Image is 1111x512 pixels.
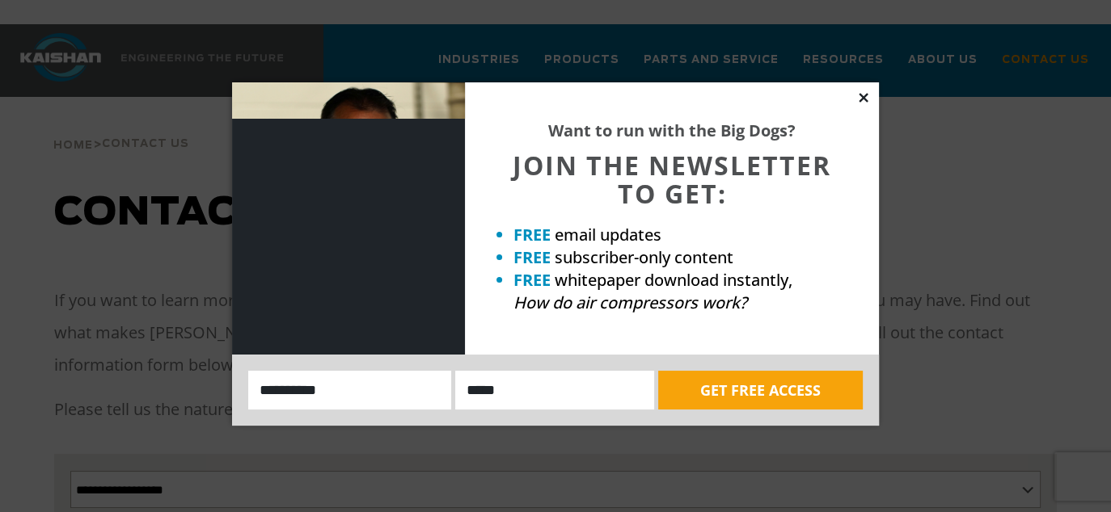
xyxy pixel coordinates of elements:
button: Close [856,90,871,105]
span: whitepaper download instantly, [555,269,792,291]
strong: Want to run with the Big Dogs? [548,120,796,141]
button: GET FREE ACCESS [658,371,863,409]
strong: FREE [513,246,551,268]
span: subscriber-only content [555,246,733,268]
span: JOIN THE NEWSLETTER TO GET: [513,148,831,211]
input: Name: [248,371,451,409]
input: Email [455,371,654,409]
em: How do air compressors work? [513,292,747,313]
strong: FREE [513,269,551,291]
strong: FREE [513,224,551,246]
span: email updates [555,224,661,246]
